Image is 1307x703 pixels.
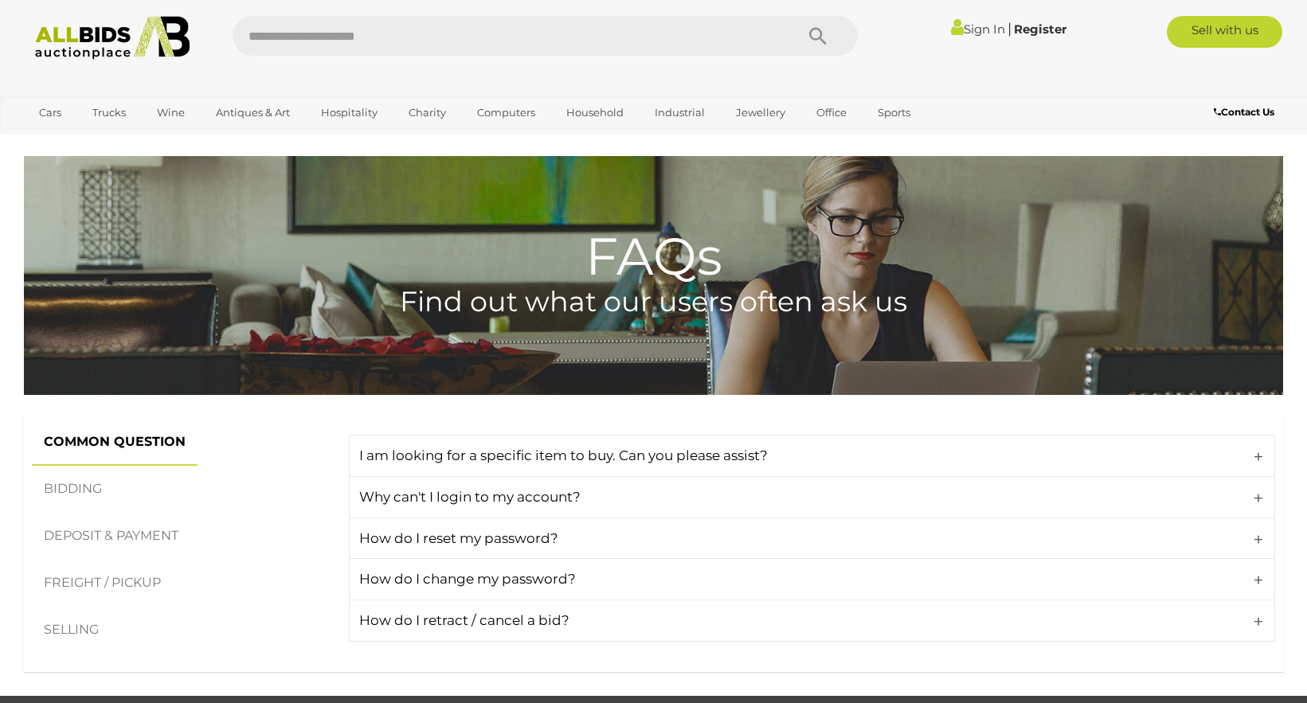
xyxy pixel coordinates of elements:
a: How do I change my password? [349,558,1275,600]
a: COMMON QUESTION [32,419,198,466]
a: FREIGHT / PICKUP [32,560,173,607]
a: Contact Us [1214,103,1278,121]
a: Charity [398,100,456,126]
a: SELLING [32,607,111,654]
a: Antiques & Art [205,100,300,126]
a: Sell with us [1167,16,1282,48]
a: Office [806,100,857,126]
h4: How do I reset my password? [359,531,1258,546]
h4: How do I retract / cancel a bid? [359,613,1258,628]
a: Why can't I login to my account? [349,476,1275,518]
a: Wine [147,100,195,126]
a: Cars [29,100,72,126]
h4: Find out what our users often ask us [24,287,1283,318]
a: Household [556,100,634,126]
h4: How do I change my password? [359,572,1258,587]
h1: FAQs [24,156,1283,285]
b: Contact Us [1214,106,1274,118]
a: BIDDING [32,466,114,513]
a: Register [1014,21,1066,37]
a: Trucks [82,100,136,126]
h4: I am looking for a specific item to buy. Can you please assist? [359,448,1258,463]
span: | [1008,20,1012,37]
a: How do I reset my password? [349,517,1275,560]
h4: Why can't I login to my account? [359,490,1258,505]
a: Sports [867,100,921,126]
a: Sign In [951,21,1005,37]
button: Search [778,16,858,56]
a: Hospitality [311,100,388,126]
a: DEPOSIT & PAYMENT [32,513,190,560]
a: Jewellery [726,100,796,126]
a: Industrial [644,100,715,126]
img: Allbids.com.au [26,16,199,60]
a: Computers [467,100,546,126]
a: I am looking for a specific item to buy. Can you please assist? [349,435,1275,477]
a: [GEOGRAPHIC_DATA] [29,126,162,152]
a: How do I retract / cancel a bid? [349,600,1275,642]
